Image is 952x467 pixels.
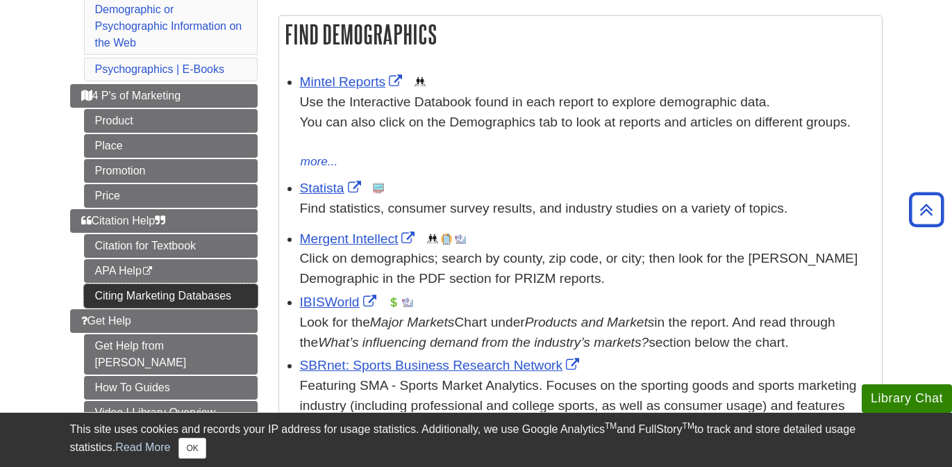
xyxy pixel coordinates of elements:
img: Demographics [415,76,426,88]
img: Industry Report [455,233,466,245]
a: Product [84,109,258,133]
p: Find statistics, consumer survey results, and industry studies on a variety of topics. [300,199,875,219]
span: Citation Help [81,215,166,227]
a: Link opens in new window [300,181,365,195]
a: Place [84,134,258,158]
span: 4 P's of Marketing [81,90,181,101]
a: How To Guides [84,376,258,400]
a: Psychographics | E-Books [95,63,224,75]
a: Citing Marketing Databases [84,284,258,308]
a: Video | Library Overview [84,401,258,425]
div: Look for the Chart under in the report. And read through the section below the chart. [300,313,875,353]
a: Get Help from [PERSON_NAME] [84,334,258,375]
img: Statistics [373,183,384,194]
sup: TM [605,421,617,431]
i: What’s influencing demand from the industry’s markets? [318,335,649,350]
span: Get Help [81,315,131,327]
a: Get Help [70,309,258,333]
a: Link opens in new window [300,295,380,309]
a: Citation Help [70,209,258,233]
i: Products and Markets [525,315,655,329]
img: Industry Report [402,297,413,308]
button: Library Chat [862,384,952,413]
div: Click on demographics; search by county, zip code, or city; then look for the [PERSON_NAME] Demog... [300,249,875,289]
img: Financial Report [388,297,399,308]
a: 4 P's of Marketing [70,84,258,108]
a: Citation for Textbook [84,234,258,258]
a: Read More [115,441,170,453]
a: Demographic or Psychographic Information on the Web [95,3,242,49]
a: APA Help [84,259,258,283]
p: Featuring SMA - Sports Market Analytics. Focuses on the sporting goods and sports marketing indus... [300,376,875,456]
div: Use the Interactive Databook found in each report to explore demographic data. You can also click... [300,92,875,152]
img: Company Information [441,233,452,245]
a: Link opens in new window [300,74,406,89]
button: more... [300,152,339,172]
img: Demographics [427,233,438,245]
button: Close [178,438,206,459]
h2: Find Demographics [279,16,882,53]
a: Promotion [84,159,258,183]
sup: TM [683,421,694,431]
a: Link opens in new window [300,358,583,372]
i: Major Markets [370,315,455,329]
a: Back to Top [904,200,949,219]
div: This site uses cookies and records your IP address for usage statistics. Additionally, we use Goo... [70,421,883,459]
a: Price [84,184,258,208]
a: Link opens in new window [300,231,419,246]
i: This link opens in a new window [142,267,153,276]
